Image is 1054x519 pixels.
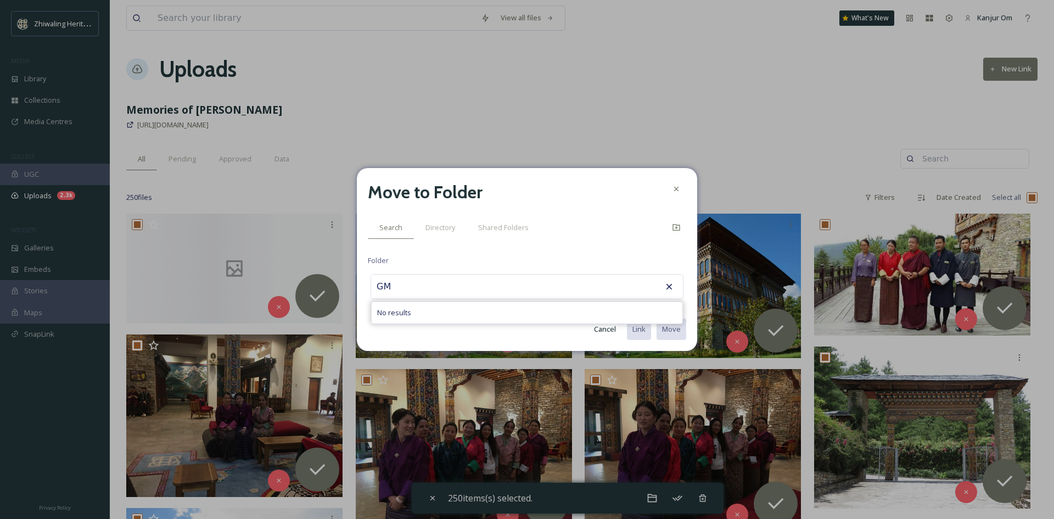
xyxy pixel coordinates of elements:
span: Folder [368,255,389,266]
button: Link [627,319,651,340]
h2: Move to Folder [368,179,483,205]
span: Directory [425,222,455,233]
span: Search [379,222,402,233]
span: Shared Folders [478,222,529,233]
span: No results [377,308,411,318]
button: Move [657,319,686,340]
button: Cancel [588,319,621,340]
input: Search for a folder [371,275,492,299]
